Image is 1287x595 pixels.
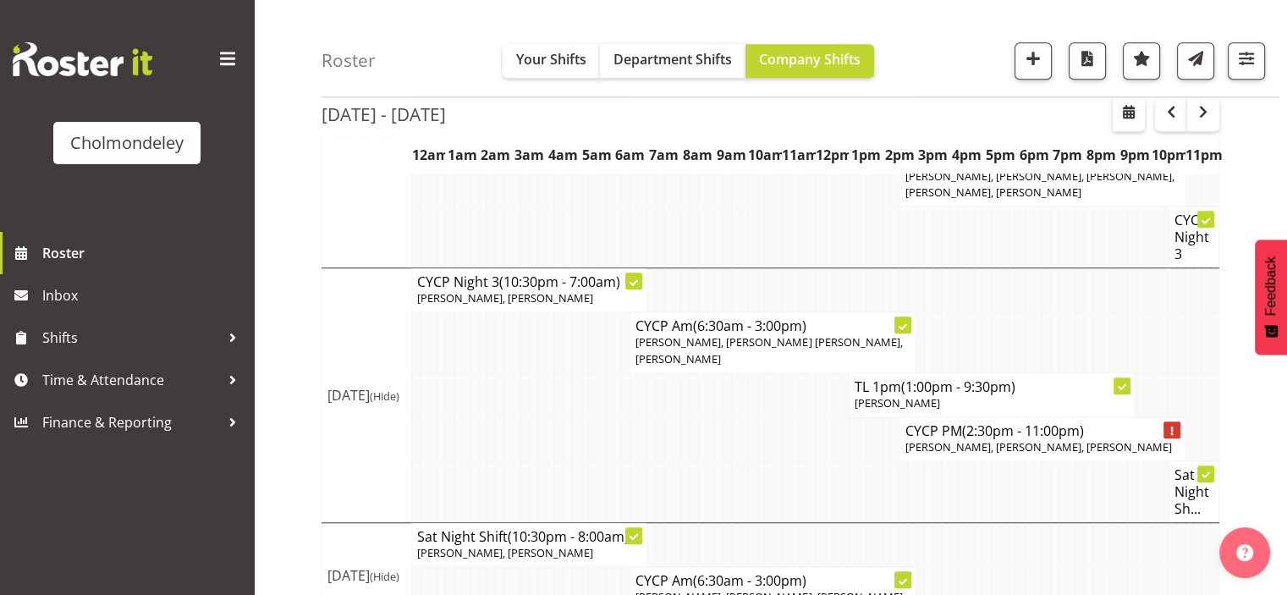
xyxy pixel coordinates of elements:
[1255,240,1287,355] button: Feedback - Show survey
[42,367,220,393] span: Time & Attendance
[1174,466,1213,517] h4: Sat Night Sh...
[1051,135,1085,174] th: 7pm
[1174,212,1213,262] h4: CYCP Night 3
[42,325,220,350] span: Shifts
[950,135,984,174] th: 4pm
[1236,544,1253,561] img: help-xxl-2.png
[1015,42,1052,80] button: Add a new shift
[883,135,916,174] th: 2pm
[681,135,715,174] th: 8am
[759,50,861,69] span: Company Shifts
[412,135,446,174] th: 12am
[901,377,1015,396] span: (1:00pm - 9:30pm)
[322,51,376,70] h4: Roster
[508,527,629,546] span: (10:30pm - 8:00am)
[42,283,245,308] span: Inbox
[417,290,593,306] span: [PERSON_NAME], [PERSON_NAME]
[370,569,399,584] span: (Hide)
[580,135,613,174] th: 5am
[647,135,681,174] th: 7am
[745,44,874,78] button: Company Shifts
[1118,135,1152,174] th: 9pm
[600,44,745,78] button: Department Shifts
[635,334,902,366] span: [PERSON_NAME], [PERSON_NAME] [PERSON_NAME], [PERSON_NAME]
[849,135,883,174] th: 1pm
[479,135,513,174] th: 2am
[782,135,816,174] th: 11am
[693,571,806,590] span: (6:30am - 3:00pm)
[613,135,647,174] th: 6am
[322,268,412,523] td: [DATE]
[42,410,220,435] span: Finance & Reporting
[635,317,910,334] h4: CYCP Am
[916,135,950,174] th: 3pm
[905,422,1180,439] h4: CYCP PM
[503,44,600,78] button: Your Shifts
[693,317,806,335] span: (6:30am - 3:00pm)
[905,168,1174,200] span: [PERSON_NAME], [PERSON_NAME], [PERSON_NAME], [PERSON_NAME], [PERSON_NAME]
[13,42,152,76] img: Rosterit website logo
[855,378,1130,395] h4: TL 1pm
[905,439,1171,455] span: [PERSON_NAME], [PERSON_NAME], [PERSON_NAME]
[855,395,940,410] span: [PERSON_NAME]
[445,135,479,174] th: 1am
[417,528,641,545] h4: Sat Night Shift
[635,572,910,589] h4: CYCP Am
[961,421,1083,440] span: (2:30pm - 11:00pm)
[1185,135,1219,174] th: 11pm
[1113,97,1145,131] button: Select a specific date within the roster.
[42,240,245,266] span: Roster
[1152,135,1185,174] th: 10pm
[983,135,1017,174] th: 5pm
[1177,42,1214,80] button: Send a list of all shifts for the selected filtered period to all rostered employees.
[1123,42,1160,80] button: Highlight an important date within the roster.
[1069,42,1106,80] button: Download a PDF of the roster according to the set date range.
[714,135,748,174] th: 9am
[1228,42,1265,80] button: Filter Shifts
[70,130,184,156] div: Cholmondeley
[499,273,620,291] span: (10:30pm - 7:00am)
[370,388,399,404] span: (Hide)
[417,545,593,560] span: [PERSON_NAME], [PERSON_NAME]
[513,135,547,174] th: 3am
[516,50,586,69] span: Your Shifts
[547,135,580,174] th: 4am
[1085,135,1119,174] th: 8pm
[748,135,782,174] th: 10am
[613,50,732,69] span: Department Shifts
[417,273,641,290] h4: CYCP Night 3
[1263,256,1279,316] span: Feedback
[816,135,850,174] th: 12pm
[1017,135,1051,174] th: 6pm
[322,103,446,125] h2: [DATE] - [DATE]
